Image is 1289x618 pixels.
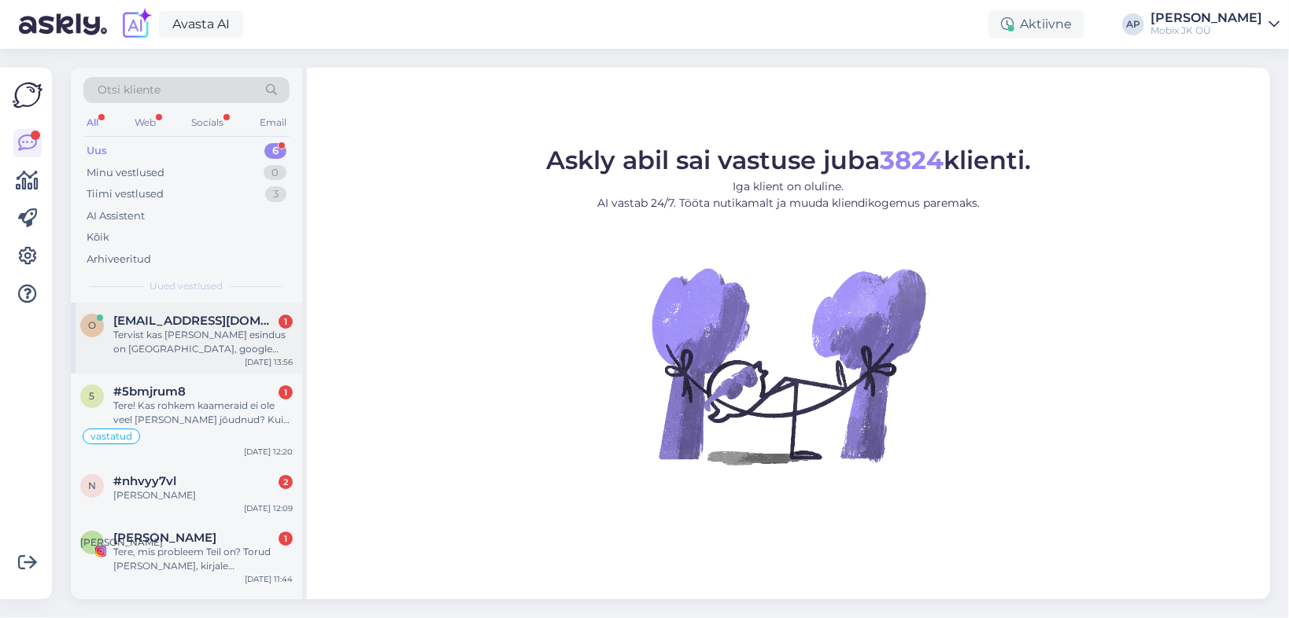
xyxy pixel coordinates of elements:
div: Tere, mis probleem Teil on? Torud [PERSON_NAME], kirjale [PERSON_NAME], raha ei tagasta? [113,545,293,573]
img: No Chat active [647,224,930,507]
div: Uus [87,143,107,159]
span: Uued vestlused [150,279,223,293]
div: Tervist kas [PERSON_NAME] esindus on [GEOGRAPHIC_DATA], google utleb et ajutiselt suletud? [113,328,293,356]
div: [PERSON_NAME] [1150,12,1262,24]
span: n [88,480,96,491]
p: Iga klient on oluline. AI vastab 24/7. Tööta nutikamalt ja muuda kliendikogemus paremaks. [546,178,1031,212]
div: 0 [264,165,286,181]
div: 1 [279,315,293,329]
div: Socials [188,112,227,133]
span: Otsi kliente [98,82,161,98]
b: 3824 [880,145,944,175]
div: Arhiveeritud [87,252,151,267]
div: 6 [264,143,286,159]
div: [DATE] 12:20 [244,446,293,458]
span: #nhvyy7vl [113,474,176,488]
div: 1 [279,385,293,399]
div: Kõik [87,230,109,245]
div: Email [257,112,290,133]
div: [DATE] 11:44 [245,573,293,585]
div: Aktiivne [988,10,1084,39]
a: [PERSON_NAME]Mobix JK OÜ [1150,12,1280,37]
img: Askly Logo [13,80,42,110]
span: vastatud [90,432,132,441]
div: AI Assistent [87,208,145,224]
div: 3 [265,186,286,202]
div: Web [131,112,159,133]
span: #5bmjrum8 [113,384,186,399]
div: Mobix JK OÜ [1150,24,1262,37]
div: AP [1122,13,1144,35]
div: Tiimi vestlused [87,186,164,202]
div: [PERSON_NAME] [113,488,293,502]
div: Tere! Kas rohkem kaameraid ei ole veel [PERSON_NAME] jõudnud? Kui pikk järjekord nende [PERSON_NA... [113,399,293,427]
span: Алеся Мурашова [113,531,216,545]
span: oliverpuks@gmail.com [113,314,277,328]
a: Avasta AI [159,11,243,38]
div: 2 [279,475,293,489]
div: [DATE] 12:09 [244,502,293,514]
span: Askly abil sai vastuse juba klienti. [546,145,1031,175]
div: 1 [279,532,293,546]
div: [DATE] 13:56 [245,356,293,368]
div: All [83,112,102,133]
span: o [88,319,96,331]
span: 5 [90,390,95,402]
div: Minu vestlused [87,165,164,181]
span: [PERSON_NAME] [80,536,163,548]
img: explore-ai [120,8,153,41]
